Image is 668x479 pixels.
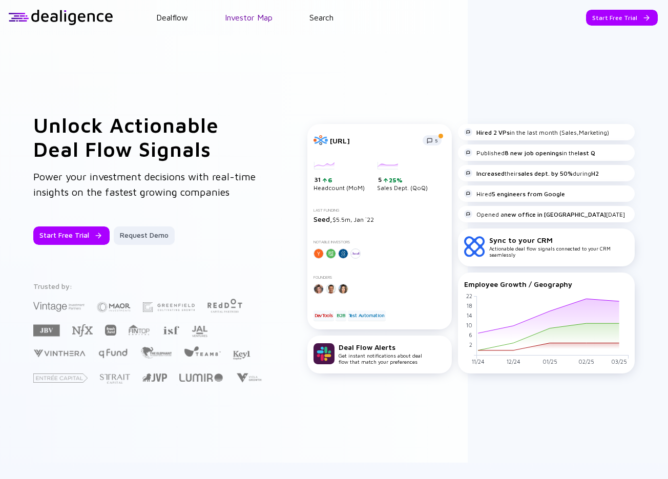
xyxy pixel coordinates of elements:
[377,162,428,192] div: Sales Dept. (QoQ)
[476,170,505,177] strong: Increased
[468,331,472,338] tspan: 6
[327,176,332,184] div: 6
[33,324,60,337] img: JBV Capital
[192,326,207,337] img: JAL Ventures
[33,373,88,383] img: Entrée Capital
[33,171,256,198] span: Power your investment decisions with real-time insights on the fastest growing companies
[225,13,273,22] a: Investor Map
[33,301,85,313] img: Vintage Investment Partners
[489,236,629,244] div: Sync to your CRM
[505,149,562,157] strong: 8 new job openings
[492,190,565,198] strong: 5 engineers from Google
[472,358,485,365] tspan: 11/24
[591,170,599,177] strong: H2
[97,299,131,316] img: Maor Investments
[143,302,195,312] img: Greenfield Partners
[33,348,86,358] img: Vinthera
[314,310,334,321] div: DevTools
[98,347,128,359] img: Q Fund
[466,322,472,328] tspan: 10
[314,215,332,223] span: Seed,
[184,346,221,357] img: Team8
[336,310,346,321] div: B2B
[314,208,446,213] div: Last Funding
[578,358,594,365] tspan: 02/25
[315,176,365,184] div: 31
[464,190,565,198] div: Hired
[314,162,365,192] div: Headcount (MoM)
[506,358,520,365] tspan: 12/24
[179,373,223,382] img: Lumir Ventures
[314,240,446,244] div: Notable Investors
[464,128,609,136] div: in the last month (Sales,Marketing)
[72,324,93,337] img: NFX
[378,176,428,184] div: 5
[207,297,243,314] img: Red Dot Capital Partners
[388,176,403,184] div: 25%
[611,358,627,365] tspan: 03/25
[466,312,472,319] tspan: 14
[156,13,188,22] a: Dealflow
[542,358,557,365] tspan: 01/25
[466,302,472,309] tspan: 18
[142,373,167,382] img: Jerusalem Venture Partners
[233,350,251,360] img: Key1 Capital
[464,210,625,218] div: Opened a [DATE]
[586,10,658,26] button: Start Free Trial
[469,341,472,348] tspan: 2
[339,343,422,351] div: Deal Flow Alerts
[578,149,595,157] strong: last Q
[100,374,130,384] img: Strait Capital
[129,324,150,336] img: FINTOP Capital
[330,136,416,145] div: [URL]
[489,236,629,258] div: Actionable deal flow signals connected to your CRM seamlessly
[464,149,595,157] div: Published in the
[114,226,175,245] button: Request Demo
[235,373,262,383] img: Viola Growth
[348,310,386,321] div: Test Automation
[33,113,266,161] h1: Unlock Actionable Deal Flow Signals
[309,13,333,22] a: Search
[314,275,446,280] div: Founders
[466,293,472,299] tspan: 22
[504,211,606,218] strong: new office in [GEOGRAPHIC_DATA]
[33,282,264,290] div: Trusted by:
[476,129,510,136] strong: Hired 2 VPs
[33,226,110,245] button: Start Free Trial
[140,347,172,359] img: The Elephant
[464,280,629,288] div: Employee Growth / Geography
[162,325,179,335] img: Israel Secondary Fund
[518,170,573,177] strong: sales dept. by 50%
[339,343,422,365] div: Get instant notifications about deal flow that match your preferences
[464,169,599,177] div: their during
[314,215,446,223] div: $5.5m, Jan `22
